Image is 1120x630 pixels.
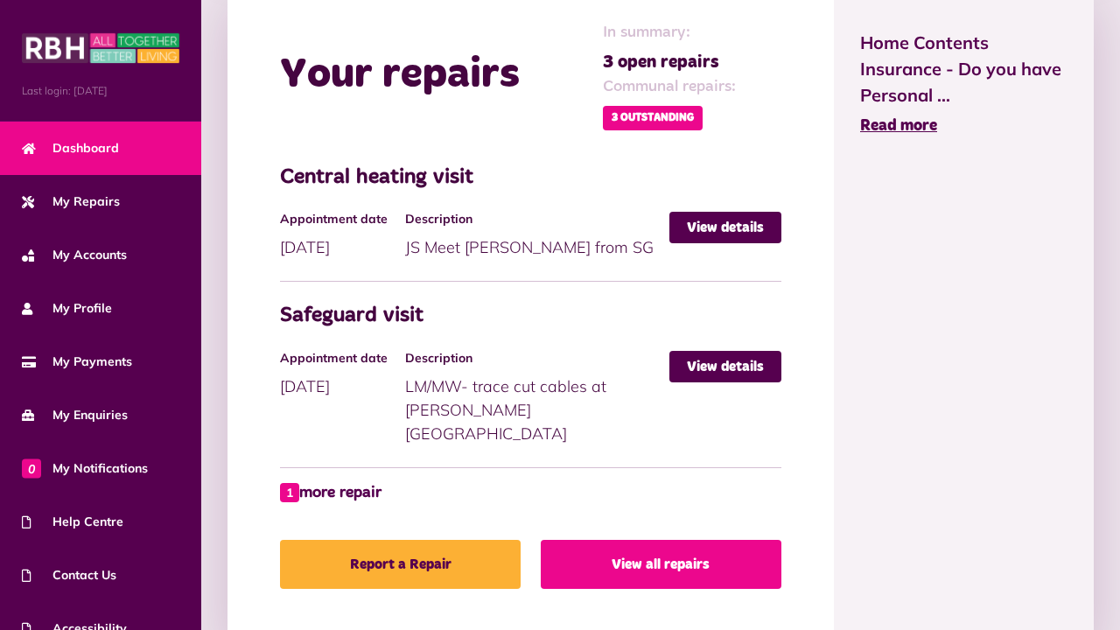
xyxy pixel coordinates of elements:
[280,483,299,502] span: 1
[22,406,128,424] span: My Enquiries
[280,351,396,366] h4: Appointment date
[280,351,405,398] div: [DATE]
[405,351,669,445] div: LM/MW- trace cut cables at [PERSON_NAME][GEOGRAPHIC_DATA]
[280,165,781,191] h3: Central heating visit
[22,566,116,584] span: Contact Us
[22,513,123,531] span: Help Centre
[22,458,41,478] span: 0
[860,30,1067,138] a: Home Contents Insurance - Do you have Personal ... Read more
[22,299,112,318] span: My Profile
[405,212,669,259] div: JS Meet [PERSON_NAME] from SG
[280,212,396,227] h4: Appointment date
[280,304,781,329] h3: Safeguard visit
[541,540,781,589] a: View all repairs
[22,246,127,264] span: My Accounts
[603,75,736,99] span: Communal repairs:
[603,21,736,45] span: In summary:
[22,139,119,157] span: Dashboard
[22,353,132,371] span: My Payments
[669,212,781,243] a: View details
[280,481,381,505] a: 1 more repair
[280,50,520,101] h2: Your repairs
[22,459,148,478] span: My Notifications
[405,212,661,227] h4: Description
[405,351,661,366] h4: Description
[22,31,179,66] img: MyRBH
[280,212,405,259] div: [DATE]
[603,49,736,75] span: 3 open repairs
[280,540,521,589] a: Report a Repair
[603,106,703,130] span: 3 Outstanding
[22,192,120,211] span: My Repairs
[860,30,1067,108] span: Home Contents Insurance - Do you have Personal ...
[860,118,937,134] span: Read more
[22,83,179,99] span: Last login: [DATE]
[669,351,781,382] a: View details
